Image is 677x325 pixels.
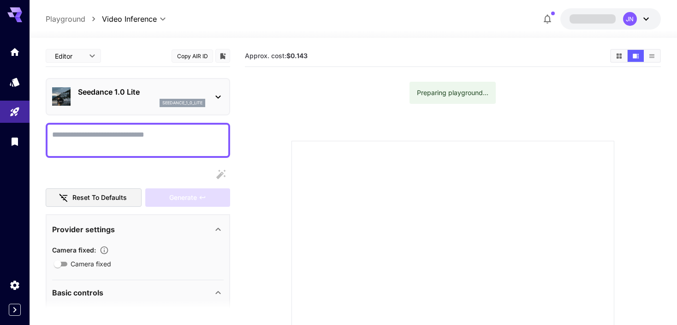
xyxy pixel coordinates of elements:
[172,49,213,63] button: Copy AIR ID
[611,50,627,62] button: Show media in grid view
[417,84,488,101] div: Preparing playground...
[610,49,661,63] div: Show media in grid viewShow media in video viewShow media in list view
[46,13,102,24] nav: breadcrumb
[9,76,20,88] div: Models
[9,136,20,147] div: Library
[628,50,644,62] button: Show media in video view
[245,52,308,60] span: Approx. cost:
[644,50,660,62] button: Show media in list view
[46,188,142,207] button: Reset to defaults
[52,282,224,304] div: Basic controls
[55,51,83,61] span: Editor
[102,13,157,24] span: Video Inference
[78,86,205,97] p: Seedance 1.0 Lite
[52,287,103,298] p: Basic controls
[162,100,202,106] p: seedance_1_0_lite
[9,279,20,291] div: Settings
[52,224,115,235] p: Provider settings
[623,12,637,26] div: JN
[560,8,661,30] button: JN
[9,304,21,316] button: Expand sidebar
[71,259,111,269] span: Camera fixed
[52,83,224,111] div: Seedance 1.0 Liteseedance_1_0_lite
[46,13,85,24] a: Playground
[52,246,96,254] span: Camera fixed :
[219,50,227,61] button: Add to library
[286,52,308,60] b: $0.143
[52,218,224,241] div: Provider settings
[9,46,20,58] div: Home
[9,106,20,118] div: Playground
